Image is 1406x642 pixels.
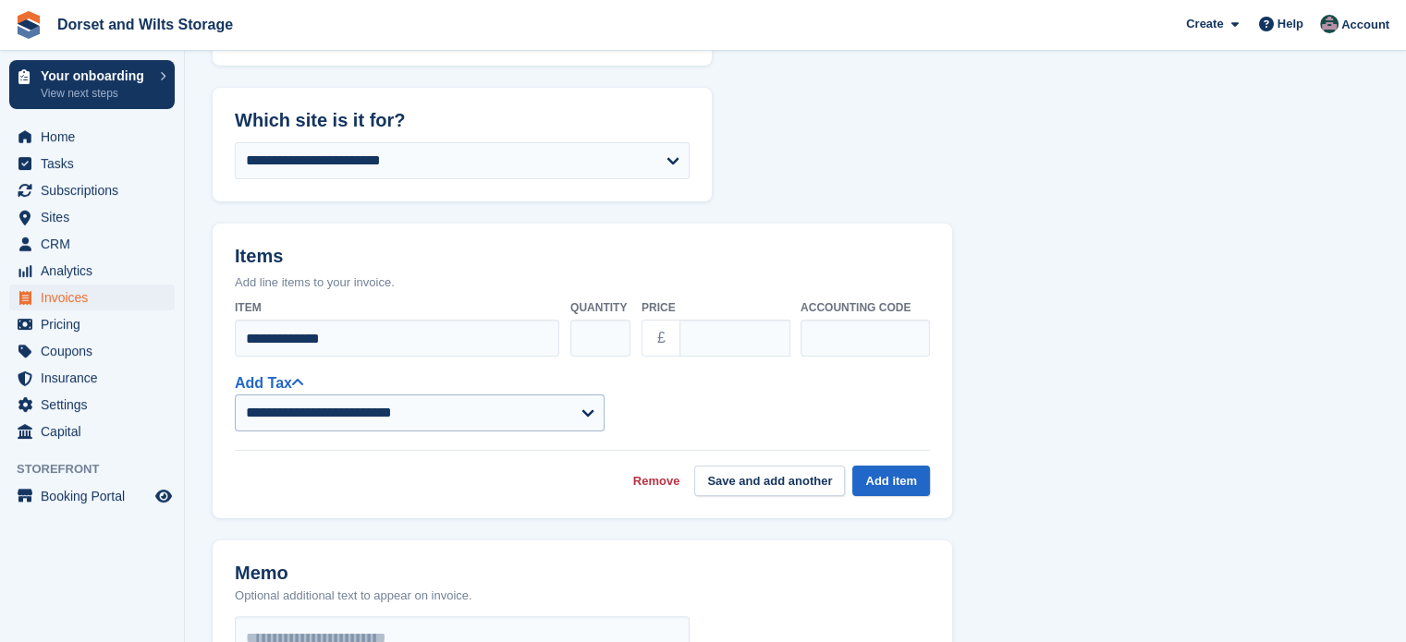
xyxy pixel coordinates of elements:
span: Insurance [41,365,152,391]
span: Analytics [41,258,152,284]
span: Tasks [41,151,152,176]
a: Dorset and Wilts Storage [50,9,240,40]
img: Steph Chick [1320,15,1339,33]
a: Preview store [153,485,175,507]
span: Settings [41,392,152,418]
p: Add line items to your invoice. [235,273,930,292]
a: menu [9,392,175,418]
h2: Which site is it for? [235,110,690,131]
a: menu [9,124,175,150]
a: menu [9,338,175,364]
span: Subscriptions [41,177,152,203]
span: Help [1278,15,1303,33]
span: Sites [41,204,152,230]
p: Optional additional text to appear on invoice. [235,587,472,605]
label: Price [642,299,789,316]
span: Storefront [17,460,184,478]
a: Remove [633,472,680,491]
a: Your onboarding View next steps [9,60,175,109]
button: Add item [852,466,930,496]
a: menu [9,483,175,509]
span: Account [1341,16,1389,34]
span: Invoices [41,285,152,310]
a: menu [9,311,175,337]
a: menu [9,231,175,257]
label: Accounting code [801,299,930,316]
a: menu [9,258,175,284]
p: Your onboarding [41,69,151,82]
span: CRM [41,231,152,257]
img: stora-icon-8386f47178a22dfd0bd8f6a31ec36ba5ce8667c1dd55bd0f319d3a0aa187defe.svg [15,11,43,39]
h2: Memo [235,563,472,584]
h2: Items [235,246,930,271]
p: View next steps [41,85,151,102]
span: Coupons [41,338,152,364]
label: Item [235,299,559,316]
a: Add Tax [235,375,303,391]
span: Home [41,124,152,150]
a: menu [9,177,175,203]
a: menu [9,204,175,230]
a: menu [9,418,175,444]
span: Create [1186,15,1223,33]
a: menu [9,365,175,391]
label: Quantity [570,299,630,316]
a: menu [9,151,175,176]
span: Booking Portal [41,483,152,509]
button: Save and add another [694,466,845,496]
span: Pricing [41,311,152,337]
a: menu [9,285,175,310]
span: Capital [41,418,152,444]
